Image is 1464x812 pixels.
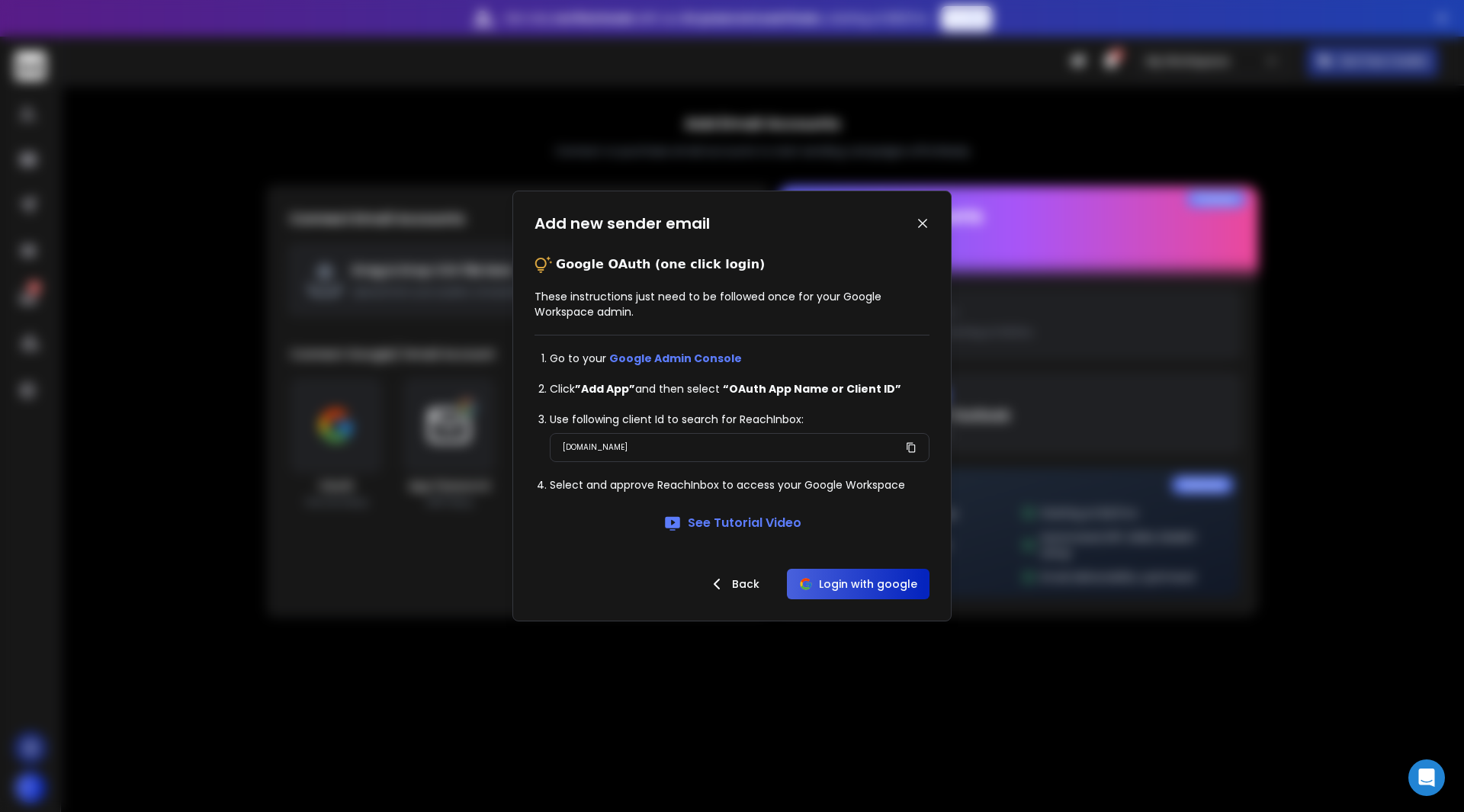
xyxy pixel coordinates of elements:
[550,351,929,366] li: Go to your
[563,440,628,455] p: [DOMAIN_NAME]
[550,381,929,396] li: Click and then select
[723,381,901,396] strong: “OAuth App Name or Client ID”
[535,213,710,234] h1: Add new sender email
[550,477,929,493] li: Select and approve ReachInbox to access your Google Workspace
[575,381,635,396] strong: ”Add App”
[609,351,742,366] a: Google Admin Console
[787,569,929,599] button: Login with google
[535,289,929,319] p: These instructions just need to be followed once for your Google Workspace admin.
[663,514,801,532] a: See Tutorial Video
[535,255,553,274] img: tips
[695,569,772,599] button: Back
[1408,759,1445,796] div: Open Intercom Messenger
[556,255,765,274] p: Google OAuth (one click login)
[550,412,929,427] li: Use following client Id to search for ReachInbox:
